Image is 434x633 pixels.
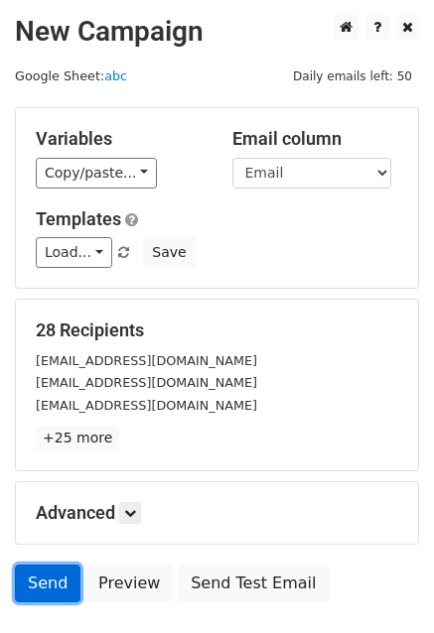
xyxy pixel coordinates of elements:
[15,565,80,602] a: Send
[36,208,121,229] a: Templates
[232,128,399,150] h5: Email column
[36,353,257,368] small: [EMAIL_ADDRESS][DOMAIN_NAME]
[36,502,398,524] h5: Advanced
[15,68,127,83] small: Google Sheet:
[143,237,195,268] button: Save
[178,565,329,602] a: Send Test Email
[36,426,119,450] a: +25 more
[36,128,203,150] h5: Variables
[286,68,419,83] a: Daily emails left: 50
[335,538,434,633] iframe: Chat Widget
[36,319,398,341] h5: 28 Recipients
[36,375,257,390] small: [EMAIL_ADDRESS][DOMAIN_NAME]
[36,398,257,413] small: [EMAIL_ADDRESS][DOMAIN_NAME]
[36,237,112,268] a: Load...
[85,565,173,602] a: Preview
[15,15,419,49] h2: New Campaign
[36,158,157,189] a: Copy/paste...
[104,68,127,83] a: abc
[286,65,419,87] span: Daily emails left: 50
